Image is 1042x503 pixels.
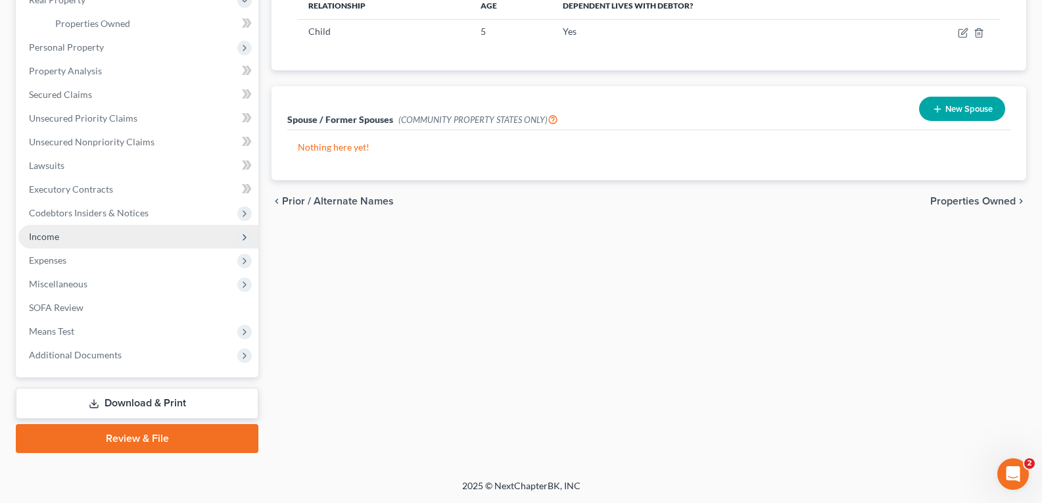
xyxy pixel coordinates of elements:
[21,307,205,346] div: We’ll continue monitoring this closely and will share updates as soon as more information is avai...
[18,296,258,320] a: SOFA Review
[298,141,1000,154] p: Nothing here yet!
[18,83,258,107] a: Secured Claims
[18,107,258,130] a: Unsecured Priority Claims
[1024,458,1035,469] span: 2
[31,231,205,268] li: Wait at least before attempting again (to allow MFA to reset on the court’s site)
[64,7,149,16] h1: [PERSON_NAME]
[37,7,59,28] img: Profile image for Emma
[21,363,124,371] div: [PERSON_NAME] • 3h ago
[18,130,258,154] a: Unsecured Nonpriority Claims
[29,231,59,242] span: Income
[9,5,34,30] button: go back
[83,402,94,413] button: Start recording
[225,397,247,418] button: Send a message…
[11,375,252,397] textarea: Message…
[147,479,896,503] div: 2025 © NextChapterBK, INC
[21,171,205,210] div: If you encounter an error when filing, please take the following steps before trying to file again:
[31,216,205,229] li: Refresh your browser
[29,278,87,289] span: Miscellaneous
[29,160,64,171] span: Lawsuits
[287,114,393,125] span: Spouse / Former Spouses
[11,47,252,389] div: Emma says…
[552,19,884,44] td: Yes
[272,196,394,206] button: chevron_left Prior / Alternate Names
[29,254,66,266] span: Expenses
[21,275,205,300] div: If these filings are urgent, please file directly with the court.
[21,55,146,66] b: Important Filing Update
[29,302,83,313] span: SOFA Review
[272,196,282,206] i: chevron_left
[930,196,1016,206] span: Properties Owned
[45,12,258,36] a: Properties Owned
[55,18,130,29] span: Properties Owned
[16,388,258,419] a: Download & Print
[89,232,167,243] b: 10 full minutes
[21,74,205,164] div: Our team has been actively rolling out updates to address issues associated with the recent MFA u...
[29,112,137,124] span: Unsecured Priority Claims
[930,196,1026,206] button: Properties Owned chevron_right
[64,16,158,30] p: Active in the last 15m
[997,458,1029,490] iframe: Intercom live chat
[206,5,231,30] button: Home
[29,349,122,360] span: Additional Documents
[282,196,394,206] span: Prior / Alternate Names
[20,402,31,413] button: Upload attachment
[298,19,469,44] td: Child
[41,402,52,413] button: Emoji picker
[1016,196,1026,206] i: chevron_right
[29,136,154,147] span: Unsecured Nonpriority Claims
[29,65,102,76] span: Property Analysis
[18,59,258,83] a: Property Analysis
[29,325,74,337] span: Means Test
[29,41,104,53] span: Personal Property
[11,47,216,360] div: Important Filing UpdateOur team has been actively rolling out updates to address issues associate...
[18,178,258,201] a: Executory Contracts
[29,89,92,100] span: Secured Claims
[398,114,558,125] span: (COMMUNITY PROPERTY STATES ONLY)
[29,207,149,218] span: Codebtors Insiders & Notices
[62,402,73,413] button: Gif picker
[470,19,552,44] td: 5
[16,424,258,453] a: Review & File
[18,154,258,178] a: Lawsuits
[919,97,1005,121] button: New Spouse
[231,5,254,29] div: Close
[29,183,113,195] span: Executory Contracts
